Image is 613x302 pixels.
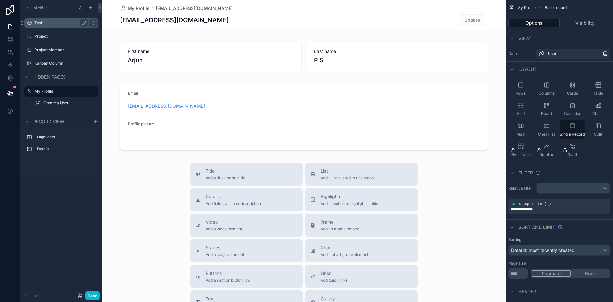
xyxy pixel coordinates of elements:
button: Rows [508,79,533,98]
span: id [511,202,515,206]
span: Rows [516,91,526,96]
button: Timeline [534,141,559,160]
label: Details [37,146,96,151]
button: Cards [560,79,585,98]
button: Checklist [534,120,559,139]
label: Project Member [34,47,97,52]
button: Options [508,19,560,27]
button: Pivot Table [508,141,533,160]
label: Task [34,20,86,26]
button: Calendar [560,100,585,119]
span: Filter [518,170,533,176]
button: None [571,270,609,277]
button: Table [586,79,610,98]
a: [EMAIL_ADDRESS][DOMAIN_NAME] [156,5,233,12]
span: My Profile [128,5,149,12]
span: Default: most recently created [511,247,575,253]
label: Highlights [37,135,96,140]
span: Checklist [538,132,555,137]
a: My Profile [120,5,149,12]
button: Single Record [560,120,585,139]
span: Pivot Table [511,152,531,157]
button: Visibility [560,19,611,27]
span: User [548,51,556,56]
button: Default: most recently created [508,245,610,256]
a: Create a User [32,98,98,108]
span: Gantt [567,152,577,157]
span: My Profile [517,5,536,10]
span: Hidden pages [33,74,66,80]
span: View [518,35,530,42]
span: Calendar [564,111,581,116]
span: Layout [518,66,537,73]
span: Table [593,91,603,96]
span: Board [541,111,552,116]
div: scrollable content [20,129,102,160]
a: User [536,49,610,59]
h1: [EMAIL_ADDRESS][DOMAIN_NAME] [120,16,229,25]
span: Menu [33,4,47,11]
label: My Profile [34,89,95,94]
button: Paginate [532,270,571,277]
label: Project [34,34,97,39]
span: Timeline [539,152,554,157]
span: Base record [545,5,567,10]
span: Grid [517,111,525,116]
span: Columns [539,91,555,96]
button: Done [85,291,100,300]
button: Grid [508,100,533,119]
span: Cards [567,91,578,96]
button: Split [586,120,610,139]
button: Gantt [560,141,585,160]
span: Header [518,289,536,295]
span: Record view [33,119,64,125]
span: Charts [592,111,604,116]
span: Split [594,132,602,137]
span: is equal to (=) [517,202,551,206]
span: Sort And Limit [518,224,555,230]
button: Map [508,120,533,139]
button: Charts [586,100,610,119]
button: Columns [534,79,559,98]
label: Data [508,51,534,56]
span: Map [517,132,525,137]
label: Relative filter [508,186,534,191]
label: Page size [508,261,526,266]
label: Sorting [508,237,521,242]
button: Board [534,100,559,119]
label: Kanban Column [34,61,97,66]
span: Single Record [560,132,585,137]
span: Create a User [43,100,69,105]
